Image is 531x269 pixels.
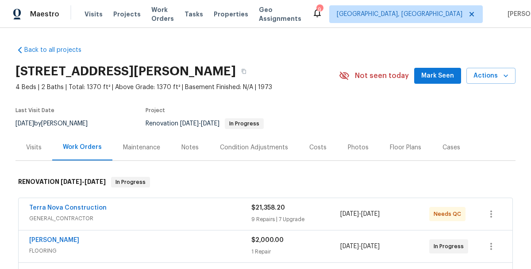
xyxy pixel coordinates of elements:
[340,243,359,250] span: [DATE]
[29,246,251,255] span: FLOORING
[15,108,54,113] span: Last Visit Date
[348,143,369,152] div: Photos
[15,121,34,127] span: [DATE]
[226,121,263,126] span: In Progress
[466,68,516,84] button: Actions
[259,5,301,23] span: Geo Assignments
[414,68,461,84] button: Mark Seen
[123,143,160,152] div: Maintenance
[251,215,340,224] div: 9 Repairs | 7 Upgrade
[421,70,454,82] span: Mark Seen
[316,5,323,14] div: 9
[340,211,359,217] span: [DATE]
[61,179,106,185] span: -
[185,11,203,17] span: Tasks
[340,242,380,251] span: -
[61,179,82,185] span: [DATE]
[146,108,165,113] span: Project
[201,121,219,127] span: [DATE]
[85,10,103,19] span: Visits
[15,46,100,55] a: Back to all projects
[251,237,284,243] span: $2,000.00
[181,143,199,152] div: Notes
[340,210,380,218] span: -
[29,205,107,211] a: Terra Nova Construction
[251,247,340,256] div: 1 Repair
[390,143,421,152] div: Floor Plans
[214,10,248,19] span: Properties
[29,214,251,223] span: GENERAL_CONTRACTOR
[337,10,462,19] span: [GEOGRAPHIC_DATA], [GEOGRAPHIC_DATA]
[15,67,236,76] h2: [STREET_ADDRESS][PERSON_NAME]
[30,10,59,19] span: Maestro
[251,205,285,211] span: $21,358.20
[15,118,98,129] div: by [PERSON_NAME]
[236,63,252,79] button: Copy Address
[180,121,219,127] span: -
[220,143,288,152] div: Condition Adjustments
[112,178,149,187] span: In Progress
[434,210,465,218] span: Needs QC
[15,83,339,92] span: 4 Beds | 2 Baths | Total: 1370 ft² | Above Grade: 1370 ft² | Basement Finished: N/A | 1973
[151,5,174,23] span: Work Orders
[29,237,79,243] a: [PERSON_NAME]
[361,243,380,250] span: [DATE]
[26,143,42,152] div: Visits
[473,70,508,82] span: Actions
[361,211,380,217] span: [DATE]
[63,143,102,152] div: Work Orders
[85,179,106,185] span: [DATE]
[146,121,264,127] span: Renovation
[18,177,106,187] h6: RENOVATION
[15,168,516,196] div: RENOVATION [DATE]-[DATE]In Progress
[434,242,467,251] span: In Progress
[355,71,409,80] span: Not seen today
[113,10,141,19] span: Projects
[442,143,460,152] div: Cases
[180,121,199,127] span: [DATE]
[309,143,327,152] div: Costs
